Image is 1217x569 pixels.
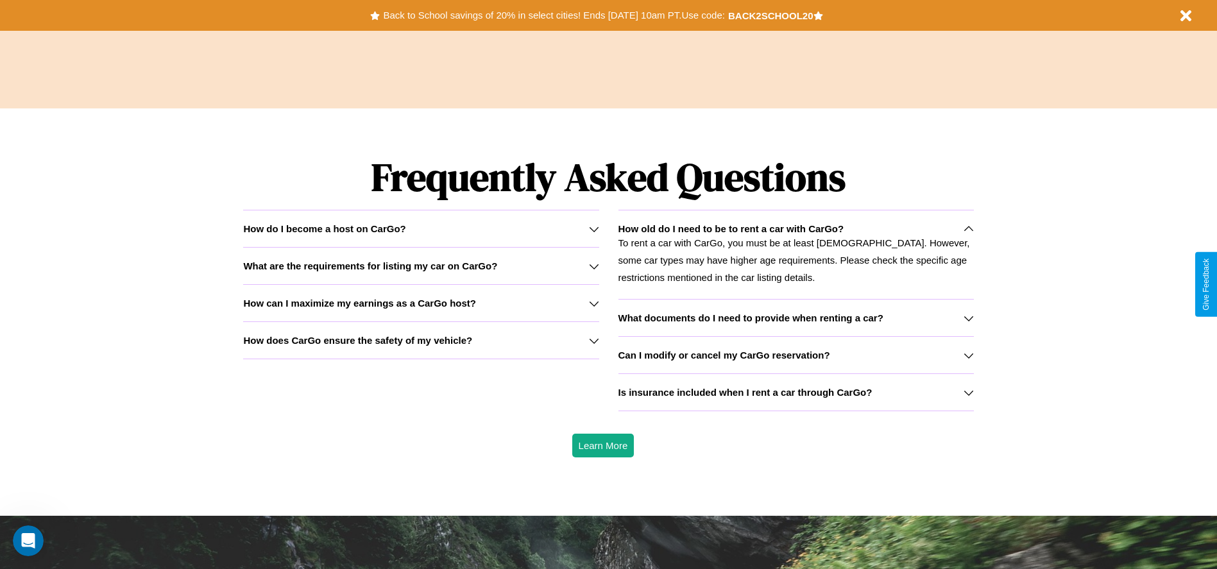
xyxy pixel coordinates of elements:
div: Give Feedback [1202,259,1211,310]
h3: How does CarGo ensure the safety of my vehicle? [243,335,472,346]
h1: Frequently Asked Questions [243,144,973,210]
button: Back to School savings of 20% in select cities! Ends [DATE] 10am PT.Use code: [380,6,728,24]
b: BACK2SCHOOL20 [728,10,813,21]
h3: What are the requirements for listing my car on CarGo? [243,260,497,271]
button: Learn More [572,434,634,457]
iframe: Intercom live chat [13,525,44,556]
h3: Is insurance included when I rent a car through CarGo? [618,387,872,398]
h3: How can I maximize my earnings as a CarGo host? [243,298,476,309]
h3: How do I become a host on CarGo? [243,223,405,234]
p: To rent a car with CarGo, you must be at least [DEMOGRAPHIC_DATA]. However, some car types may ha... [618,234,974,286]
h3: What documents do I need to provide when renting a car? [618,312,883,323]
h3: How old do I need to be to rent a car with CarGo? [618,223,844,234]
h3: Can I modify or cancel my CarGo reservation? [618,350,830,361]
